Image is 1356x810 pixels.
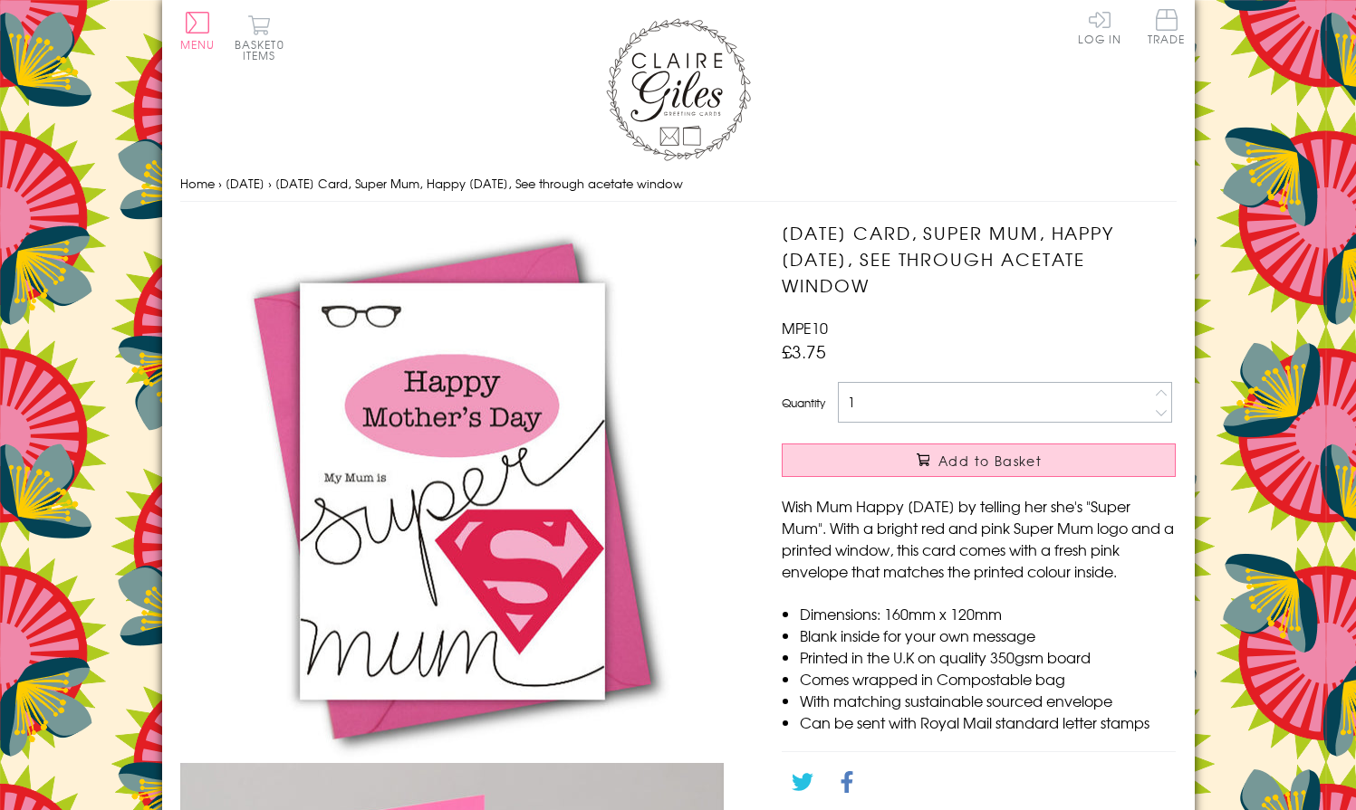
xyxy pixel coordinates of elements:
[782,395,825,411] label: Quantity
[782,220,1176,298] h1: [DATE] Card, Super Mum, Happy [DATE], See through acetate window
[180,175,215,192] a: Home
[782,317,828,338] span: MPE10
[1148,9,1186,48] a: Trade
[800,711,1176,733] li: Can be sent with Royal Mail standard letter stamps
[180,166,1177,203] nav: breadcrumbs
[800,603,1176,624] li: Dimensions: 160mm x 120mm
[243,36,284,63] span: 0 items
[782,338,826,364] span: £3.75
[1148,9,1186,44] span: Trade
[268,175,272,192] span: ›
[800,690,1176,711] li: With matching sustainable sourced envelope
[782,443,1176,477] button: Add to Basket
[180,12,216,50] button: Menu
[1078,9,1121,44] a: Log In
[275,175,683,192] span: [DATE] Card, Super Mum, Happy [DATE], See through acetate window
[782,495,1176,582] p: Wish Mum Happy [DATE] by telling her she's "Super Mum". With a bright red and pink Super Mum logo...
[226,175,264,192] a: [DATE]
[180,220,724,763] img: Mother's Day Card, Super Mum, Happy Mother's Day, See through acetate window
[606,18,751,161] img: Claire Giles Greetings Cards
[180,36,216,52] span: Menu
[800,624,1176,646] li: Blank inside for your own message
[235,14,284,61] button: Basket0 items
[938,452,1042,470] span: Add to Basket
[218,175,222,192] span: ›
[800,668,1176,690] li: Comes wrapped in Compostable bag
[800,646,1176,668] li: Printed in the U.K on quality 350gsm board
